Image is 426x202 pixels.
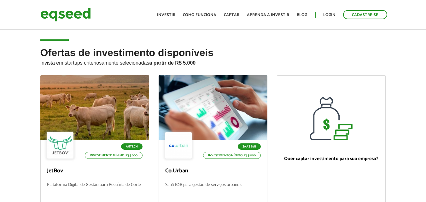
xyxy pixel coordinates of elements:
p: Investimento mínimo: R$ 5.000 [85,152,143,159]
h2: Ofertas de investimento disponíveis [40,47,386,75]
p: JetBov [47,168,143,175]
a: Como funciona [183,13,216,17]
a: Captar [224,13,239,17]
p: Quer captar investimento para sua empresa? [283,156,379,162]
p: SaaS B2B [238,143,261,150]
p: Plataforma Digital de Gestão para Pecuária de Corte [47,182,143,196]
a: Blog [297,13,307,17]
a: Investir [157,13,175,17]
p: Invista em startups criteriosamente selecionadas [40,58,386,66]
p: Co.Urban [165,168,261,175]
a: Login [323,13,336,17]
strong: a partir de R$ 5.000 [149,60,196,66]
p: Agtech [121,143,143,150]
img: EqSeed [40,6,91,23]
p: Investimento mínimo: R$ 5.000 [203,152,261,159]
a: Cadastre-se [343,10,387,19]
p: SaaS B2B para gestão de serviços urbanos [165,182,261,196]
a: Aprenda a investir [247,13,289,17]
